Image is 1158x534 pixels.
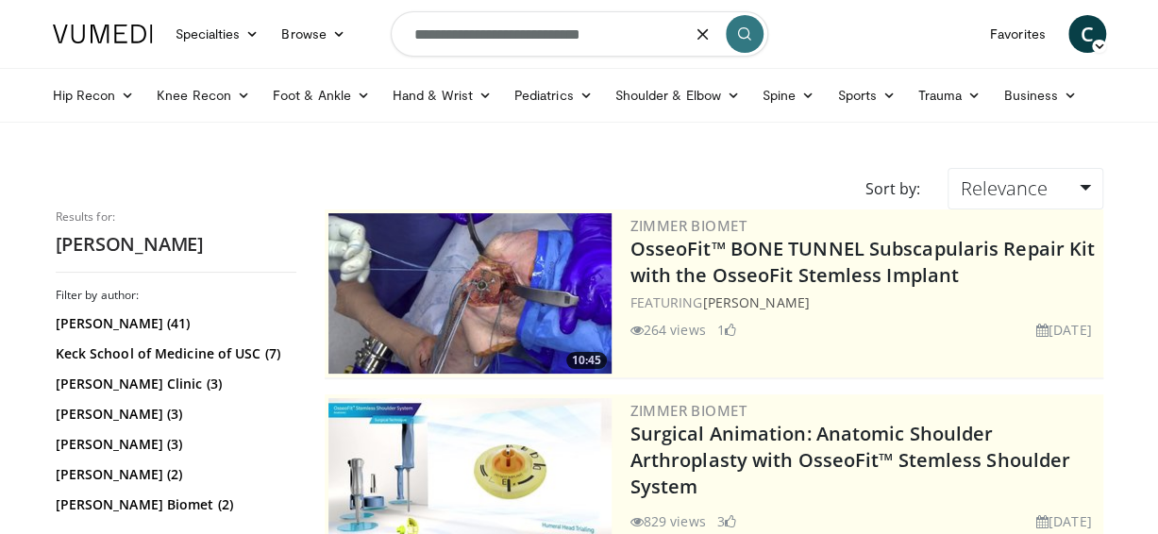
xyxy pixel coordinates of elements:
[270,15,357,53] a: Browse
[56,209,296,225] p: Results for:
[630,511,706,531] li: 829 views
[702,293,809,311] a: [PERSON_NAME]
[503,76,604,114] a: Pediatrics
[56,344,292,363] a: Keck School of Medicine of USC (7)
[979,15,1057,53] a: Favorites
[56,314,292,333] a: [PERSON_NAME] (41)
[56,405,292,424] a: [PERSON_NAME] (3)
[717,320,736,340] li: 1
[604,76,751,114] a: Shoulder & Elbow
[826,76,907,114] a: Sports
[145,76,261,114] a: Knee Recon
[907,76,993,114] a: Trauma
[850,168,933,209] div: Sort by:
[960,175,1047,201] span: Relevance
[630,401,747,420] a: Zimmer Biomet
[1068,15,1106,53] a: C
[328,213,612,374] a: 10:45
[56,495,292,514] a: [PERSON_NAME] Biomet (2)
[630,292,1099,312] div: FEATURING
[630,320,706,340] li: 264 views
[992,76,1088,114] a: Business
[56,232,296,257] h2: [PERSON_NAME]
[630,236,1096,288] a: OsseoFit™ BONE TUNNEL Subscapularis Repair Kit with the OsseoFit Stemless Implant
[53,25,153,43] img: VuMedi Logo
[948,168,1102,209] a: Relevance
[56,288,296,303] h3: Filter by author:
[630,216,747,235] a: Zimmer Biomet
[717,511,736,531] li: 3
[56,435,292,454] a: [PERSON_NAME] (3)
[328,213,612,374] img: 2f1af013-60dc-4d4f-a945-c3496bd90c6e.300x170_q85_crop-smart_upscale.jpg
[42,76,146,114] a: Hip Recon
[391,11,768,57] input: Search topics, interventions
[566,352,607,369] span: 10:45
[751,76,826,114] a: Spine
[164,15,271,53] a: Specialties
[1036,320,1092,340] li: [DATE]
[56,465,292,484] a: [PERSON_NAME] (2)
[56,375,292,393] a: [PERSON_NAME] Clinic (3)
[261,76,381,114] a: Foot & Ankle
[381,76,503,114] a: Hand & Wrist
[1036,511,1092,531] li: [DATE]
[630,421,1071,499] a: Surgical Animation: Anatomic Shoulder Arthroplasty with OsseoFit™ Stemless Shoulder System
